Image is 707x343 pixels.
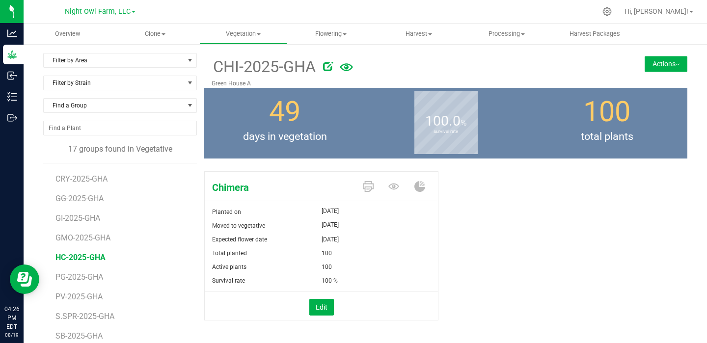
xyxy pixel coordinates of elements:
[551,24,639,44] a: Harvest Packages
[288,29,375,38] span: Flowering
[601,7,613,16] div: Manage settings
[111,24,199,44] a: Clone
[43,143,197,155] div: 17 groups found in Vegetative
[212,88,358,158] group-info-box: Days in vegetation
[10,264,39,294] iframe: Resource center
[7,71,17,80] inline-svg: Inbound
[583,95,630,128] span: 100
[199,24,287,44] a: Vegetation
[322,205,339,217] span: [DATE]
[269,95,300,128] span: 49
[212,236,267,243] span: Expected flower date
[7,50,17,59] inline-svg: Grow
[463,29,550,38] span: Processing
[200,29,287,38] span: Vegetation
[184,53,196,67] span: select
[55,174,108,184] span: CRY-2025-GHA
[55,233,110,242] span: GMO-2025-GHA
[534,88,680,158] group-info-box: Total number of plants
[212,79,599,88] p: Green House A
[44,53,184,67] span: Filter by Area
[414,88,478,176] b: survival rate
[55,194,104,203] span: GG-2025-GHA
[526,129,687,144] span: total plants
[375,24,463,44] a: Harvest
[4,305,19,331] p: 04:26 PM EDT
[322,233,339,246] span: [DATE]
[556,29,633,38] span: Harvest Packages
[287,24,375,44] a: Flowering
[376,29,462,38] span: Harvest
[373,88,519,158] group-info-box: Survival rate
[55,331,103,341] span: SB-2025-GHA
[625,7,688,15] span: Hi, [PERSON_NAME]!
[322,260,332,274] span: 100
[322,246,332,260] span: 100
[55,213,100,223] span: GI-2025-GHA
[44,121,196,135] input: NO DATA FOUND
[112,29,199,38] span: Clone
[65,7,131,16] span: Night Owl Farm, LLC
[212,222,265,229] span: Moved to vegetative
[322,219,339,231] span: [DATE]
[7,28,17,38] inline-svg: Analytics
[463,24,551,44] a: Processing
[42,29,93,38] span: Overview
[4,331,19,339] p: 08/19
[55,292,103,301] span: PV-2025-GHA
[322,274,338,288] span: 100 %
[55,272,103,282] span: PG-2025-GHA
[7,113,17,123] inline-svg: Outbound
[55,253,106,262] span: HC-2025-GHA
[44,99,184,112] span: Find a Group
[309,299,334,316] button: Edit
[645,56,687,72] button: Actions
[212,55,316,79] span: CHI-2025-GHA
[7,92,17,102] inline-svg: Inventory
[204,129,365,144] span: days in vegetation
[212,209,241,215] span: Planted on
[212,277,245,284] span: Survival rate
[205,180,355,195] span: Chimera
[24,24,111,44] a: Overview
[212,264,246,270] span: Active plants
[55,312,114,321] span: S.SPR-2025-GHA
[44,76,184,90] span: Filter by Strain
[212,250,247,257] span: Total planted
